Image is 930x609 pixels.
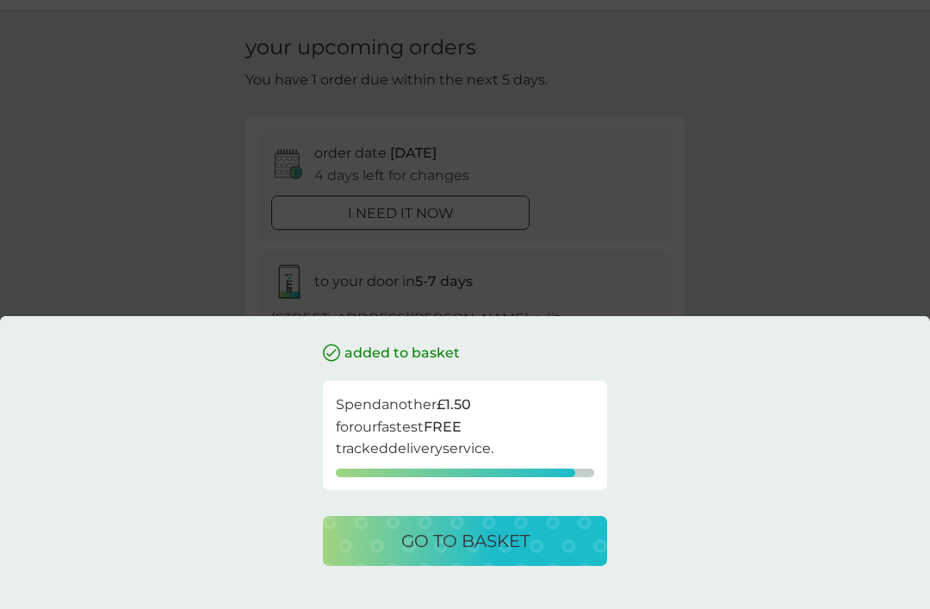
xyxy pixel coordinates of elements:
[336,394,594,460] p: Spend another for our fastest tracked delivery service.
[424,419,462,435] strong: FREE
[437,396,471,413] strong: £1.50
[323,516,607,566] button: go to basket
[344,342,460,364] p: added to basket
[401,527,530,555] p: go to basket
